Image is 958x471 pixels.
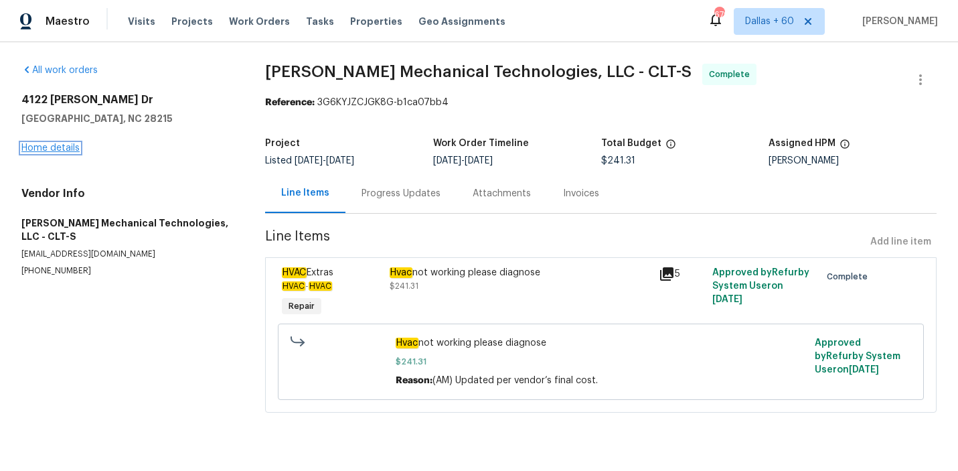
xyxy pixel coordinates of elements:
[849,365,879,375] span: [DATE]
[769,156,937,165] div: [PERSON_NAME]
[265,98,315,107] b: Reference:
[433,139,529,148] h5: Work Order Timeline
[714,8,724,21] div: 679
[282,281,305,291] em: HVAC
[433,156,461,165] span: [DATE]
[265,230,865,255] span: Line Items
[396,336,807,350] span: not working please diagnose
[769,139,835,148] h5: Assigned HPM
[350,15,402,28] span: Properties
[265,156,354,165] span: Listed
[46,15,90,28] span: Maestro
[21,143,80,153] a: Home details
[396,355,807,368] span: $241.31
[283,299,320,313] span: Repair
[712,268,809,304] span: Approved by Refurby System User on
[362,187,441,200] div: Progress Updates
[659,266,704,282] div: 5
[840,139,850,156] span: The hpm assigned to this work order.
[745,15,794,28] span: Dallas + 60
[709,68,755,81] span: Complete
[265,96,937,109] div: 3G6KYJZCJGK8G-b1ca07bb4
[390,267,412,278] em: Hvac
[433,156,493,165] span: -
[857,15,938,28] span: [PERSON_NAME]
[265,64,692,80] span: [PERSON_NAME] Mechanical Technologies, LLC - CLT-S
[21,112,233,125] h5: [GEOGRAPHIC_DATA], NC 28215
[282,282,332,290] span: -
[282,267,333,278] span: Extras
[473,187,531,200] div: Attachments
[418,15,505,28] span: Geo Assignments
[390,266,651,279] div: not working please diagnose
[21,93,233,107] h2: 4122 [PERSON_NAME] Dr
[432,376,598,385] span: (AM) Updated per vendor’s final cost.
[465,156,493,165] span: [DATE]
[281,186,329,200] div: Line Items
[601,139,661,148] h5: Total Budget
[21,66,98,75] a: All work orders
[601,156,635,165] span: $241.31
[306,17,334,26] span: Tasks
[827,270,873,283] span: Complete
[21,249,233,260] p: [EMAIL_ADDRESS][DOMAIN_NAME]
[265,139,300,148] h5: Project
[229,15,290,28] span: Work Orders
[326,156,354,165] span: [DATE]
[815,338,900,375] span: Approved by Refurby System User on
[21,216,233,243] h5: [PERSON_NAME] Mechanical Technologies, LLC - CLT-S
[128,15,155,28] span: Visits
[295,156,354,165] span: -
[171,15,213,28] span: Projects
[21,187,233,200] h4: Vendor Info
[396,338,418,348] em: Hvac
[665,139,676,156] span: The total cost of line items that have been proposed by Opendoor. This sum includes line items th...
[396,376,432,385] span: Reason:
[563,187,599,200] div: Invoices
[309,281,332,291] em: HVAC
[21,265,233,277] p: [PHONE_NUMBER]
[282,267,307,278] em: HVAC
[390,282,418,290] span: $241.31
[712,295,742,304] span: [DATE]
[295,156,323,165] span: [DATE]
